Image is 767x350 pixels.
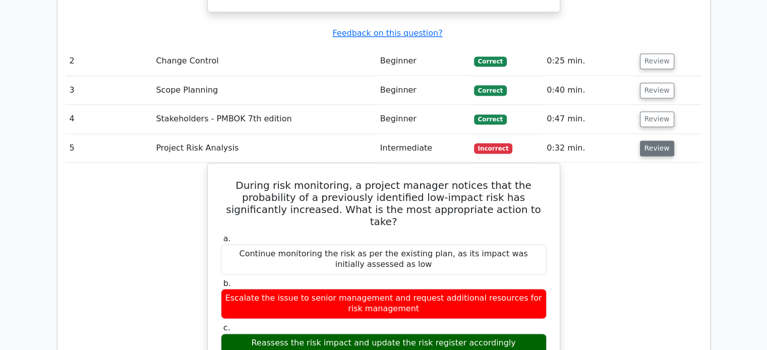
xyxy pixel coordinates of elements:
[376,134,470,163] td: Intermediate
[376,105,470,133] td: Beginner
[221,244,547,274] div: Continue monitoring the risk as per the existing plan, as its impact was initially assessed as low
[543,76,635,105] td: 0:40 min.
[66,47,152,76] td: 2
[543,47,635,76] td: 0:25 min.
[152,47,376,76] td: Change Control
[66,134,152,163] td: 5
[66,105,152,133] td: 4
[220,179,548,228] h5: During risk monitoring, a project manager notices that the probability of a previously identified...
[223,234,231,243] span: a.
[640,83,674,98] button: Review
[152,76,376,105] td: Scope Planning
[221,289,547,319] div: Escalate the issue to senior management and request additional resources for risk management
[640,53,674,69] button: Review
[543,105,635,133] td: 0:47 min.
[474,114,507,124] span: Correct
[223,278,231,288] span: b.
[152,105,376,133] td: Stakeholders - PMBOK 7th edition
[474,56,507,66] span: Correct
[223,323,230,332] span: c.
[640,111,674,127] button: Review
[66,76,152,105] td: 3
[474,85,507,95] span: Correct
[640,141,674,156] button: Review
[376,76,470,105] td: Beginner
[152,134,376,163] td: Project Risk Analysis
[376,47,470,76] td: Beginner
[543,134,635,163] td: 0:32 min.
[474,143,513,153] span: Incorrect
[332,28,442,38] a: Feedback on this question?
